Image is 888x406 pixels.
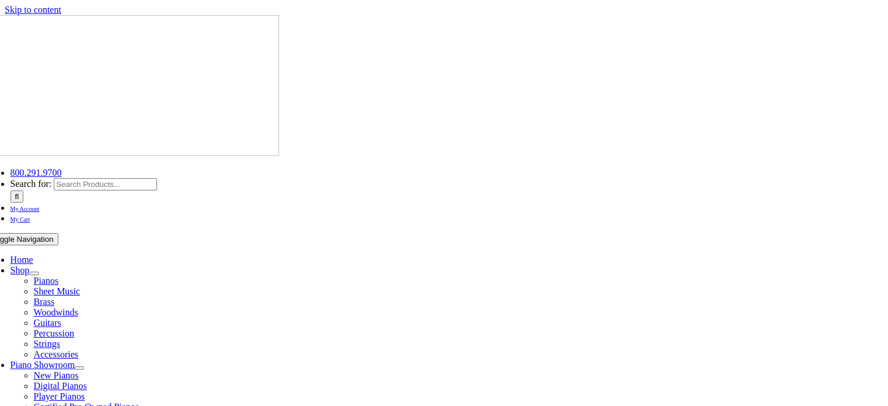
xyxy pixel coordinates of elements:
[34,307,78,317] a: Woodwinds
[11,255,33,265] a: Home
[11,190,24,203] input: Search
[34,276,59,286] a: Pianos
[34,381,87,391] a: Digital Pianos
[11,265,30,275] a: Shop
[11,179,52,189] span: Search for:
[11,216,30,223] span: My Cart
[34,286,81,296] a: Sheet Music
[11,203,40,213] a: My Account
[54,178,157,190] input: Search Products...
[11,168,62,178] a: 800.291.9700
[34,370,79,380] a: New Pianos
[11,213,30,223] a: My Cart
[30,272,39,275] button: Open submenu of Shop
[34,339,60,349] a: Strings
[11,206,40,212] span: My Account
[5,5,61,15] a: Skip to content
[34,391,85,401] a: Player Pianos
[34,328,74,338] a: Percussion
[11,360,75,370] a: Piano Showroom
[34,297,55,307] a: Brass
[75,366,84,370] button: Open submenu of Piano Showroom
[34,318,61,328] a: Guitars
[34,349,78,359] a: Accessories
